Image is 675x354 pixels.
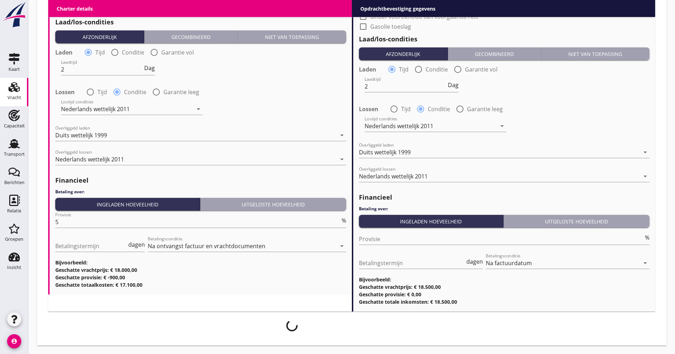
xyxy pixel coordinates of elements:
h3: Geschatte vrachtprijs: € 18.500,00 [359,283,650,291]
label: Garantie vol [161,49,194,56]
strong: Lossen [359,105,378,113]
div: Transport [4,152,25,156]
input: Provisie [55,216,340,228]
div: Vracht [7,95,21,100]
div: Groepen [5,237,23,241]
label: Tijd [399,66,409,73]
button: Uitgeloste hoeveelheid [200,198,346,211]
input: Laadtijd [61,64,143,75]
input: Laadtijd [365,81,446,92]
strong: Lossen [55,88,75,96]
h3: Bijvoorbeeld: [55,259,346,266]
label: Conditie [428,105,450,113]
button: Gecombineerd [448,47,541,60]
input: Betalingstermijn [359,257,465,269]
div: Afzonderlijk [58,33,141,41]
h2: Laad/los-condities [55,17,346,27]
div: Ingeladen hoeveelheid [362,218,501,225]
label: Stremming/ijstoeslag [370,3,427,10]
label: Tijd [401,105,411,113]
h3: Geschatte provisie: € -900,00 [55,274,346,281]
div: Relatie [7,209,21,213]
div: Na ontvangst factuur en vrachtdocumenten [148,243,265,249]
div: Afzonderlijk [362,50,445,58]
div: Nederlands wettelijk 2011 [55,156,124,162]
button: Ingeladen hoeveelheid [55,198,200,211]
div: % [643,235,649,240]
i: arrow_drop_down [641,172,649,181]
div: Berichten [4,180,24,185]
h2: Financieel [359,193,650,202]
i: account_circle [7,334,21,348]
div: Niet van toepassing [241,33,343,41]
div: Kaart [9,67,20,72]
button: Gecombineerd [144,30,238,43]
label: Garantie leeg [467,105,503,113]
div: Capaciteit [4,124,25,128]
div: Nederlands wettelijk 2011 [359,173,428,179]
div: Gecombineerd [147,33,235,41]
div: Nederlands wettelijk 2011 [365,123,433,129]
div: Nederlands wettelijk 2011 [61,106,130,112]
h2: Laad/los-condities [359,34,650,44]
i: arrow_drop_down [338,242,346,250]
h3: Geschatte provisie: € 0,00 [359,291,650,298]
label: Tijd [97,88,107,96]
div: dagen [127,242,145,247]
button: Niet van toepassing [541,47,649,60]
button: Ingeladen hoeveelheid [359,215,504,228]
span: Dag [448,82,459,88]
i: arrow_drop_down [338,131,346,139]
input: Provisie [359,233,644,245]
i: arrow_drop_down [641,148,649,156]
label: Garantie vol [465,66,497,73]
div: Na factuurdatum [486,260,532,266]
label: Conditie [124,88,146,96]
h3: Geschatte totale inkomsten: € 18.500,00 [359,298,650,306]
label: Onder voorbehoud van voorgaande reis [370,13,478,20]
input: Betalingstermijn [55,240,127,252]
div: dagen [465,259,483,264]
h4: Betaling over: [55,189,346,195]
i: arrow_drop_down [194,105,203,113]
div: Niet van toepassing [544,50,647,58]
h4: Betaling over: [359,206,650,212]
label: Conditie [426,66,448,73]
i: arrow_drop_down [641,259,649,267]
span: Dag [144,65,155,71]
label: Conditie [122,49,144,56]
h3: Geschatte totaalkosten: € 17.100,00 [55,281,346,289]
img: logo-small.a267ee39.svg [1,2,27,28]
label: Gasolie toeslag [67,6,107,13]
strong: Laden [55,49,73,56]
div: Ingeladen hoeveelheid [58,201,197,208]
button: Afzonderlijk [359,47,448,60]
div: Uitgeloste hoeveelheid [506,218,647,225]
label: Garantie leeg [163,88,199,96]
h3: Bijvoorbeeld: [359,276,650,283]
i: arrow_drop_down [338,155,346,164]
div: Inzicht [7,265,21,270]
strong: Laden [359,66,376,73]
button: Uitgeloste hoeveelheid [504,215,649,228]
button: Afzonderlijk [55,30,144,43]
button: Niet van toepassing [238,30,346,43]
label: Gasolie toeslag [370,23,411,30]
label: Tijd [95,49,105,56]
div: Duits wettelijk 1999 [359,149,411,155]
h2: Financieel [55,176,346,185]
div: Uitgeloste hoeveelheid [203,201,343,208]
div: Gecombineerd [451,50,538,58]
div: Duits wettelijk 1999 [55,132,107,138]
i: arrow_drop_down [498,122,506,130]
h3: Geschatte vrachtprijs: € 18.000,00 [55,266,346,274]
div: % [340,218,346,223]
